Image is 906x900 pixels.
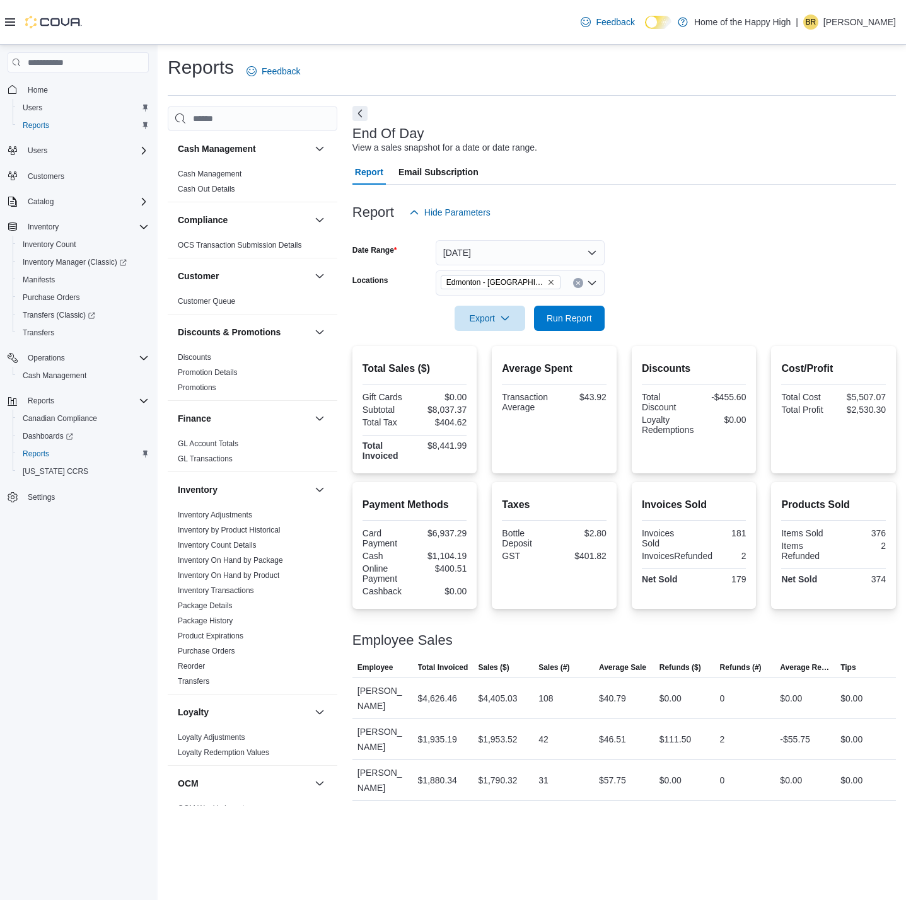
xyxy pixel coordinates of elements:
[502,497,607,512] h2: Taxes
[355,159,383,185] span: Report
[23,194,149,209] span: Catalog
[694,14,791,30] p: Home of the Happy High
[720,662,762,672] span: Refunds (#)
[178,439,238,449] span: GL Account Totals
[587,278,597,288] button: Open list of options
[720,691,725,706] div: 0
[23,275,55,285] span: Manifests
[455,306,525,331] button: Export
[28,197,54,207] span: Catalog
[23,103,42,113] span: Users
[659,662,701,672] span: Refunds ($)
[241,59,305,84] a: Feedback
[25,16,82,28] img: Cova
[312,411,327,426] button: Finance
[178,169,241,179] span: Cash Management
[178,748,269,757] a: Loyalty Redemption Values
[13,271,154,289] button: Manifests
[178,214,310,226] button: Compliance
[178,142,256,155] h3: Cash Management
[840,773,862,788] div: $0.00
[178,662,205,671] a: Reorder
[446,276,545,289] span: Edmonton - [GEOGRAPHIC_DATA] - Fire & Flower
[178,586,254,596] span: Inventory Transactions
[178,270,310,282] button: Customer
[178,412,310,425] button: Finance
[780,691,802,706] div: $0.00
[312,268,327,284] button: Customer
[538,732,549,747] div: 42
[642,497,746,512] h2: Invoices Sold
[178,525,281,535] span: Inventory by Product Historical
[168,166,337,202] div: Cash Management
[178,777,199,790] h3: OCM
[178,571,279,580] a: Inventory On Hand by Product
[363,551,412,561] div: Cash
[502,392,552,412] div: Transaction Average
[781,497,886,512] h2: Products Sold
[781,574,817,584] strong: Net Sold
[659,773,682,788] div: $0.00
[18,308,100,323] a: Transfers (Classic)
[178,454,233,463] a: GL Transactions
[23,292,80,303] span: Purchase Orders
[599,732,626,747] div: $46.51
[417,405,467,415] div: $8,037.37
[363,528,412,548] div: Card Payment
[178,555,283,565] span: Inventory On Hand by Package
[28,222,59,232] span: Inventory
[599,662,646,672] span: Average Sale
[178,270,219,282] h3: Customer
[8,75,149,539] nav: Complex example
[462,306,518,331] span: Export
[13,367,154,384] button: Cash Management
[13,236,154,253] button: Inventory Count
[178,142,310,155] button: Cash Management
[3,218,154,236] button: Inventory
[23,393,59,408] button: Reports
[836,574,886,584] div: 374
[417,586,467,596] div: $0.00
[28,85,48,95] span: Home
[363,497,467,512] h2: Payment Methods
[28,146,47,156] span: Users
[659,691,682,706] div: $0.00
[557,551,607,561] div: $401.82
[840,732,862,747] div: $0.00
[178,483,218,496] h3: Inventory
[18,368,91,383] a: Cash Management
[352,245,397,255] label: Date Range
[312,325,327,340] button: Discounts & Promotions
[23,490,60,505] a: Settings
[168,801,337,821] div: OCM
[178,631,243,641] span: Product Expirations
[13,306,154,324] a: Transfers (Classic)
[781,361,886,376] h2: Cost/Profit
[178,647,235,655] a: Purchase Orders
[18,325,59,340] a: Transfers
[538,773,549,788] div: 31
[13,99,154,117] button: Users
[178,510,252,520] span: Inventory Adjustments
[398,159,479,185] span: Email Subscription
[13,117,154,134] button: Reports
[178,706,310,718] button: Loyalty
[178,185,235,193] a: Cash Out Details
[697,528,746,538] div: 181
[23,328,54,338] span: Transfers
[178,214,228,226] h3: Compliance
[178,383,216,393] span: Promotions
[23,143,149,158] span: Users
[18,446,54,461] a: Reports
[599,691,626,706] div: $40.79
[642,392,692,412] div: Total Discount
[720,773,725,788] div: 0
[23,219,64,234] button: Inventory
[178,296,235,306] span: Customer Queue
[178,383,216,392] a: Promotions
[352,141,537,154] div: View a sales snapshot for a date or date range.
[534,306,605,331] button: Run Report
[28,396,54,406] span: Reports
[352,719,413,759] div: [PERSON_NAME]
[13,289,154,306] button: Purchase Orders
